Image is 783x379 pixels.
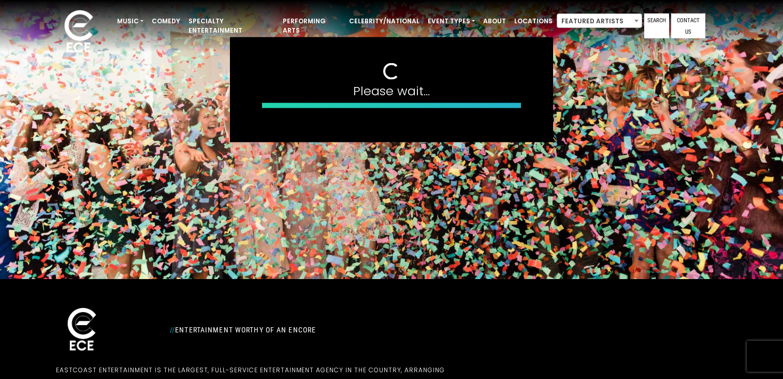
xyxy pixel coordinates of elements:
[644,13,669,38] a: Search
[262,84,521,99] h4: Please wait...
[510,12,557,30] a: Locations
[479,12,510,30] a: About
[345,12,424,30] a: Celebrity/National
[279,12,345,39] a: Performing Arts
[170,326,175,334] span: //
[557,14,642,28] span: Featured Artists
[184,12,279,39] a: Specialty Entertainment
[557,13,642,28] span: Featured Artists
[424,12,479,30] a: Event Types
[164,322,505,338] div: Entertainment Worthy of an Encore
[671,13,705,38] a: Contact Us
[113,12,148,30] a: Music
[148,12,184,30] a: Comedy
[56,305,108,355] img: ece_new_logo_whitev2-1.png
[53,7,105,57] img: ece_new_logo_whitev2-1.png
